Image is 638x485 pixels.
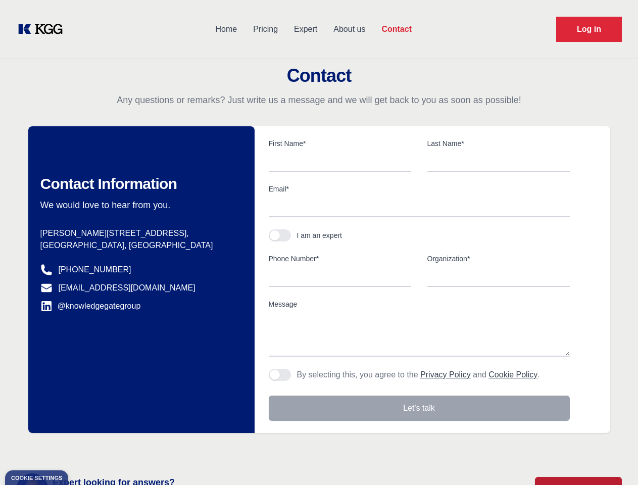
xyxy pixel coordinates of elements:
a: Expert [286,16,325,42]
p: [GEOGRAPHIC_DATA], [GEOGRAPHIC_DATA] [40,239,238,252]
p: [PERSON_NAME][STREET_ADDRESS], [40,227,238,239]
p: Any questions or remarks? Just write us a message and we will get back to you as soon as possible! [12,94,626,106]
a: @knowledgegategroup [40,300,141,312]
a: Request Demo [556,17,622,42]
a: KOL Knowledge Platform: Talk to Key External Experts (KEE) [16,21,71,37]
h2: Contact Information [40,175,238,193]
a: About us [325,16,373,42]
label: Phone Number* [269,254,411,264]
iframe: Chat Widget [587,437,638,485]
label: First Name* [269,138,411,149]
label: Message [269,299,570,309]
a: Privacy Policy [420,370,471,379]
a: Contact [373,16,420,42]
a: [PHONE_NUMBER] [59,264,131,276]
h2: Contact [12,66,626,86]
p: We would love to hear from you. [40,199,238,211]
p: By selecting this, you agree to the and . [297,369,540,381]
div: Cookie settings [11,475,62,481]
a: Pricing [245,16,286,42]
button: Let's talk [269,396,570,421]
label: Email* [269,184,570,194]
a: [EMAIL_ADDRESS][DOMAIN_NAME] [59,282,195,294]
a: Cookie Policy [488,370,537,379]
label: Organization* [427,254,570,264]
label: Last Name* [427,138,570,149]
div: I am an expert [297,230,342,240]
a: Home [207,16,245,42]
